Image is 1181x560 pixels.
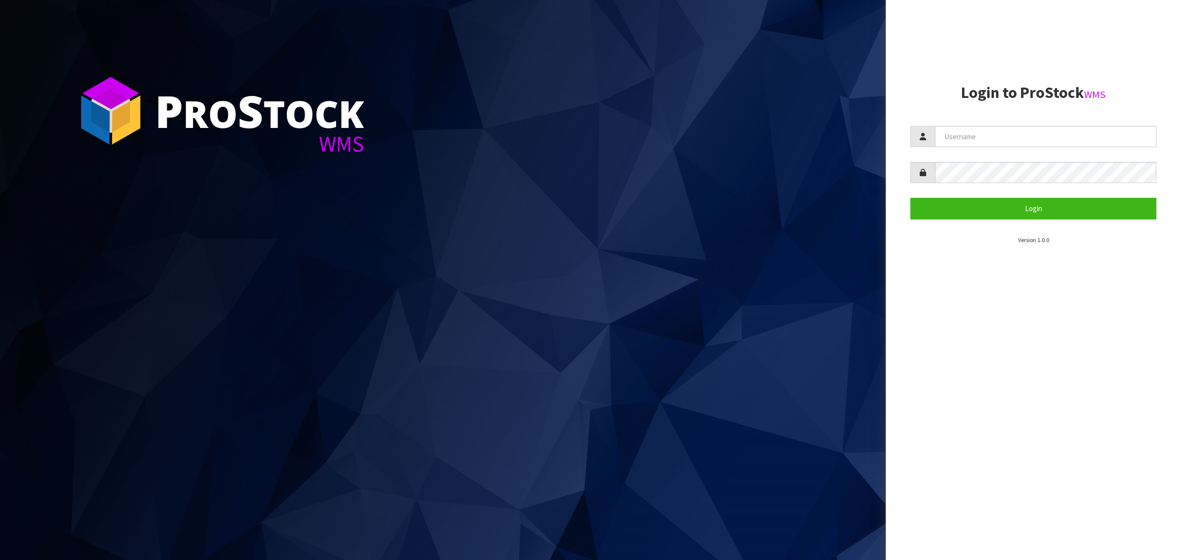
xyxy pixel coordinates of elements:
div: WMS [155,133,364,155]
div: ro tock [155,89,364,133]
small: Version 1.0.0 [1018,236,1049,244]
input: Username [935,126,1156,147]
span: S [238,81,263,141]
span: P [155,81,183,141]
h2: Login to ProStock [910,84,1156,101]
button: Login [910,198,1156,219]
small: WMS [1084,88,1106,101]
img: ProStock Cube [74,74,148,148]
